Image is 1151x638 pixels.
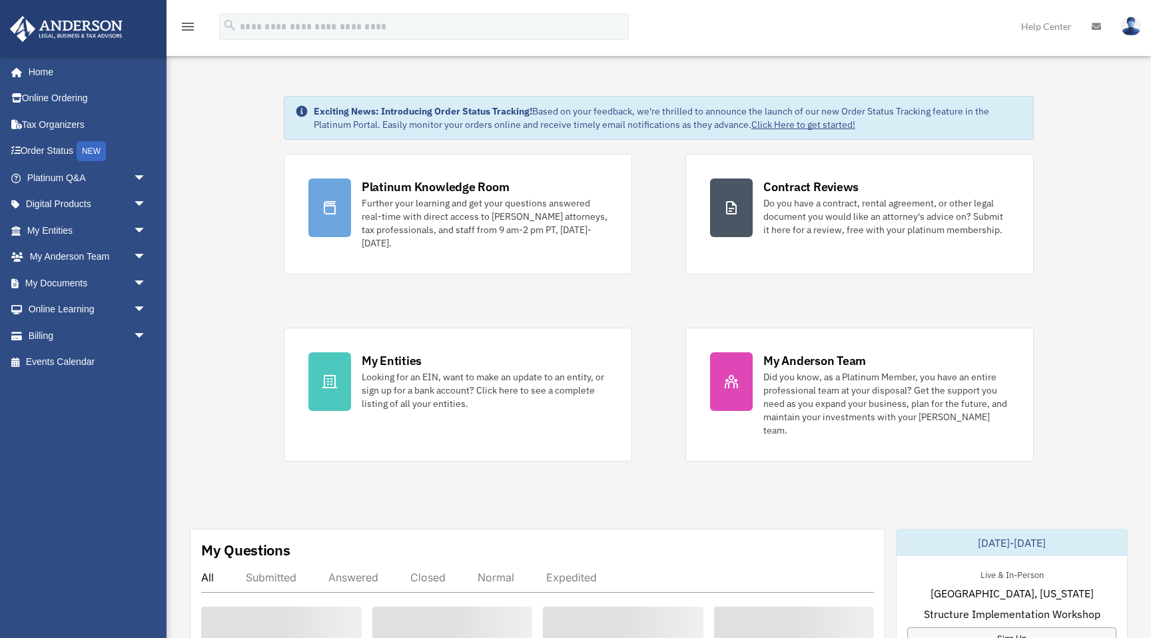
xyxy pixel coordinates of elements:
[201,571,214,584] div: All
[133,164,160,192] span: arrow_drop_down
[924,606,1100,622] span: Structure Implementation Workshop
[685,154,1034,274] a: Contract Reviews Do you have a contract, rental agreement, or other legal document you would like...
[284,328,632,462] a: My Entities Looking for an EIN, want to make an update to an entity, or sign up for a bank accoun...
[362,178,510,195] div: Platinum Knowledge Room
[478,571,514,584] div: Normal
[284,154,632,274] a: Platinum Knowledge Room Further your learning and get your questions answered real-time with dire...
[222,18,237,33] i: search
[931,585,1094,601] span: [GEOGRAPHIC_DATA], [US_STATE]
[246,571,296,584] div: Submitted
[133,217,160,244] span: arrow_drop_down
[751,119,855,131] a: Click Here to get started!
[180,23,196,35] a: menu
[685,328,1034,462] a: My Anderson Team Did you know, as a Platinum Member, you have an entire professional team at your...
[9,217,167,244] a: My Entitiesarrow_drop_down
[133,191,160,218] span: arrow_drop_down
[133,296,160,324] span: arrow_drop_down
[6,16,127,42] img: Anderson Advisors Platinum Portal
[9,191,167,218] a: Digital Productsarrow_drop_down
[9,111,167,138] a: Tax Organizers
[133,270,160,297] span: arrow_drop_down
[9,349,167,376] a: Events Calendar
[763,352,866,369] div: My Anderson Team
[77,141,106,161] div: NEW
[763,370,1009,437] div: Did you know, as a Platinum Member, you have an entire professional team at your disposal? Get th...
[201,540,290,560] div: My Questions
[9,59,160,85] a: Home
[314,105,1022,131] div: Based on your feedback, we're thrilled to announce the launch of our new Order Status Tracking fe...
[328,571,378,584] div: Answered
[133,244,160,271] span: arrow_drop_down
[9,85,167,112] a: Online Ordering
[763,196,1009,236] div: Do you have a contract, rental agreement, or other legal document you would like an attorney's ad...
[362,196,607,250] div: Further your learning and get your questions answered real-time with direct access to [PERSON_NAM...
[362,352,422,369] div: My Entities
[362,370,607,410] div: Looking for an EIN, want to make an update to an entity, or sign up for a bank account? Click her...
[970,567,1054,581] div: Live & In-Person
[1121,17,1141,36] img: User Pic
[180,19,196,35] i: menu
[9,244,167,270] a: My Anderson Teamarrow_drop_down
[9,138,167,165] a: Order StatusNEW
[763,178,859,195] div: Contract Reviews
[546,571,597,584] div: Expedited
[897,529,1127,556] div: [DATE]-[DATE]
[410,571,446,584] div: Closed
[9,270,167,296] a: My Documentsarrow_drop_down
[9,164,167,191] a: Platinum Q&Aarrow_drop_down
[314,105,532,117] strong: Exciting News: Introducing Order Status Tracking!
[133,322,160,350] span: arrow_drop_down
[9,322,167,349] a: Billingarrow_drop_down
[9,296,167,323] a: Online Learningarrow_drop_down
